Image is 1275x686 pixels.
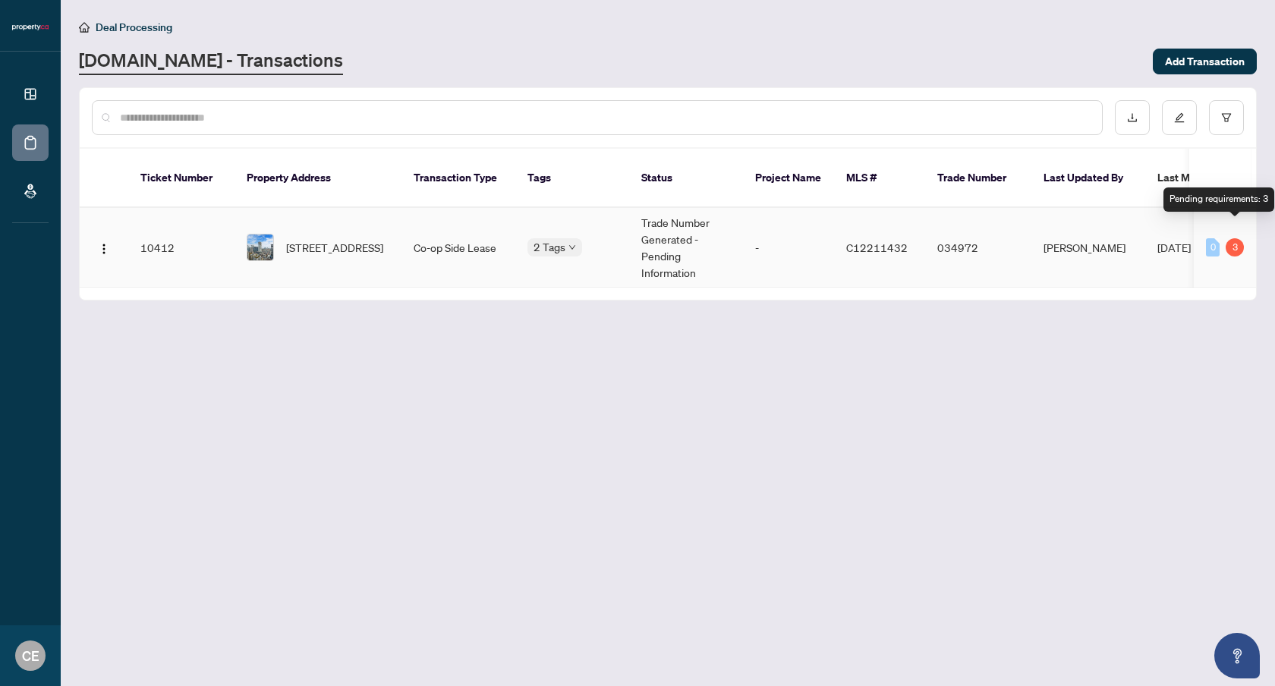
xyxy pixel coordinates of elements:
[834,149,925,208] th: MLS #
[98,243,110,255] img: Logo
[401,208,515,288] td: Co-op Side Lease
[1162,100,1197,135] button: edit
[1115,100,1150,135] button: download
[629,149,743,208] th: Status
[1163,187,1274,212] div: Pending requirements: 3
[629,208,743,288] td: Trade Number Generated - Pending Information
[846,241,908,254] span: C12211432
[1206,238,1220,256] div: 0
[743,208,834,288] td: -
[128,149,235,208] th: Ticket Number
[534,238,565,256] span: 2 Tags
[1221,112,1232,123] span: filter
[1214,633,1260,678] button: Open asap
[1226,238,1244,256] div: 3
[515,149,629,208] th: Tags
[128,208,235,288] td: 10412
[1127,112,1138,123] span: download
[247,234,273,260] img: thumbnail-img
[235,149,401,208] th: Property Address
[1157,169,1250,186] span: Last Modified Date
[286,239,383,256] span: [STREET_ADDRESS]
[925,208,1031,288] td: 034972
[12,23,49,32] img: logo
[568,244,576,251] span: down
[1165,49,1245,74] span: Add Transaction
[743,149,834,208] th: Project Name
[1174,112,1185,123] span: edit
[1209,100,1244,135] button: filter
[79,48,343,75] a: [DOMAIN_NAME] - Transactions
[96,20,172,34] span: Deal Processing
[1157,241,1191,254] span: [DATE]
[22,645,39,666] span: CE
[401,149,515,208] th: Transaction Type
[1031,149,1145,208] th: Last Updated By
[1153,49,1257,74] button: Add Transaction
[1031,208,1145,288] td: [PERSON_NAME]
[79,22,90,33] span: home
[92,235,116,260] button: Logo
[925,149,1031,208] th: Trade Number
